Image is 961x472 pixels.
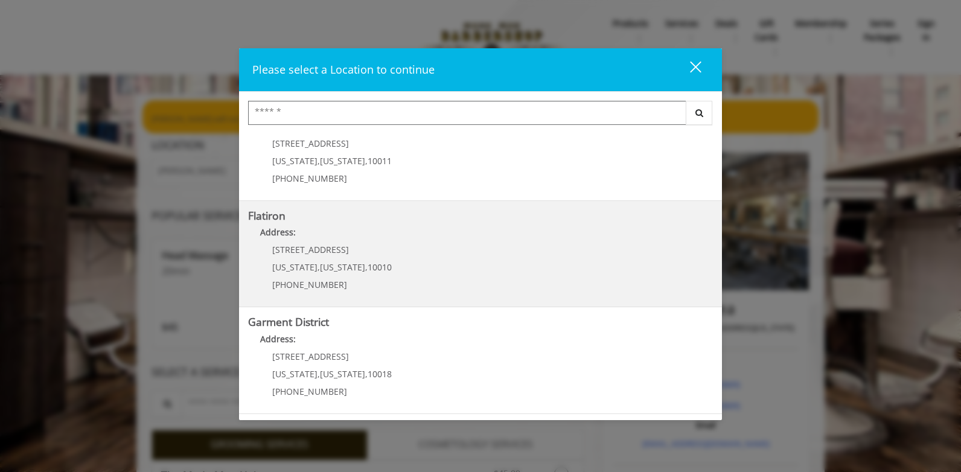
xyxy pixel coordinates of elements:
[692,109,706,117] i: Search button
[320,261,365,273] span: [US_STATE]
[365,155,368,167] span: ,
[272,173,347,184] span: [PHONE_NUMBER]
[272,244,349,255] span: [STREET_ADDRESS]
[365,368,368,380] span: ,
[368,261,392,273] span: 10010
[368,155,392,167] span: 10011
[368,368,392,380] span: 10018
[365,261,368,273] span: ,
[272,261,318,273] span: [US_STATE]
[272,351,349,362] span: [STREET_ADDRESS]
[668,57,709,82] button: close dialog
[248,101,713,131] div: Center Select
[318,261,320,273] span: ,
[318,155,320,167] span: ,
[676,60,700,78] div: close dialog
[252,62,435,77] span: Please select a Location to continue
[272,279,347,290] span: [PHONE_NUMBER]
[272,386,347,397] span: [PHONE_NUMBER]
[260,333,296,345] b: Address:
[320,368,365,380] span: [US_STATE]
[248,101,686,125] input: Search Center
[260,226,296,238] b: Address:
[272,368,318,380] span: [US_STATE]
[272,138,349,149] span: [STREET_ADDRESS]
[248,314,329,329] b: Garment District
[320,155,365,167] span: [US_STATE]
[318,368,320,380] span: ,
[248,208,286,223] b: Flatiron
[272,155,318,167] span: [US_STATE]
